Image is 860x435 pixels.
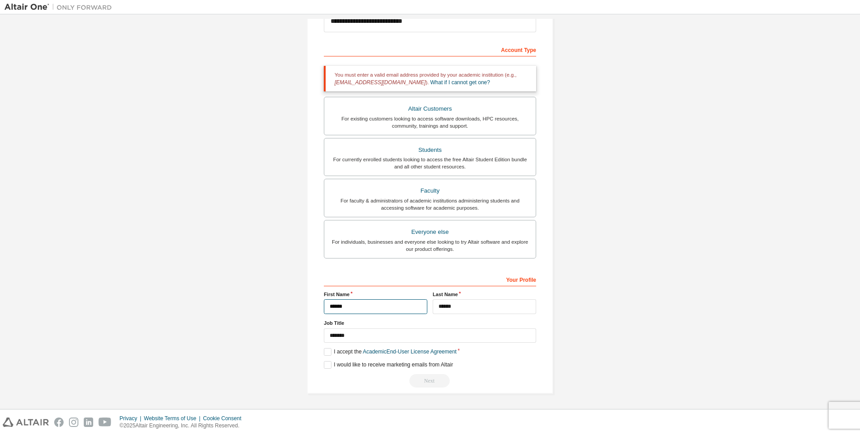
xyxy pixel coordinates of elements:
div: Everyone else [330,226,530,238]
div: Website Terms of Use [144,415,203,422]
a: What if I cannot get one? [430,79,490,86]
div: For faculty & administrators of academic institutions administering students and accessing softwa... [330,197,530,211]
label: Last Name [433,291,536,298]
span: [EMAIL_ADDRESS][DOMAIN_NAME] [335,79,426,86]
img: Altair One [4,3,116,12]
div: Account Type [324,42,536,56]
div: For currently enrolled students looking to access the free Altair Student Edition bundle and all ... [330,156,530,170]
label: Job Title [324,319,536,327]
img: facebook.svg [54,418,64,427]
div: Students [330,144,530,156]
img: youtube.svg [99,418,112,427]
div: For existing customers looking to access software downloads, HPC resources, community, trainings ... [330,115,530,129]
label: First Name [324,291,427,298]
div: For individuals, businesses and everyone else looking to try Altair software and explore our prod... [330,238,530,253]
div: You need to provide your academic email [324,374,536,388]
p: © 2025 Altair Engineering, Inc. All Rights Reserved. [120,422,247,430]
img: linkedin.svg [84,418,93,427]
label: I accept the [324,348,456,356]
div: Cookie Consent [203,415,246,422]
div: Privacy [120,415,144,422]
div: Faculty [330,185,530,197]
img: altair_logo.svg [3,418,49,427]
div: You must enter a valid email address provided by your academic institution (e.g., ). [324,66,536,91]
img: instagram.svg [69,418,78,427]
label: I would like to receive marketing emails from Altair [324,361,453,369]
a: Academic End-User License Agreement [363,349,456,355]
div: Your Profile [324,272,536,286]
div: Altair Customers [330,103,530,115]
